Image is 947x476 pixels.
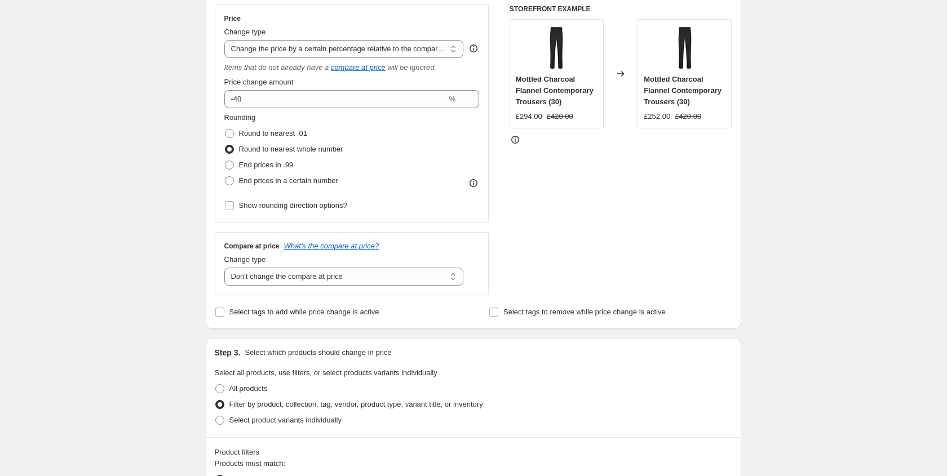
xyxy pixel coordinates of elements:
h3: Compare at price [224,242,280,251]
span: £420.00 [675,112,701,121]
button: compare at price [331,63,386,72]
span: End prices in .99 [239,161,294,169]
span: Mottled Charcoal Flannel Contemporary Trousers (30) [644,75,722,106]
i: Items that do not already have a [224,63,329,72]
span: £252.00 [644,112,670,121]
span: Rounding [224,113,256,122]
span: % [449,95,455,103]
span: £294.00 [516,112,542,121]
span: End prices in a certain number [239,176,338,185]
span: Select all products, use filters, or select products variants individually [215,368,437,377]
span: Price change amount [224,78,294,86]
img: RAKECODE013018-1_206144fb-ecf0-43df-921b-f688f3cfd0aa_80x.jpg [534,25,579,70]
span: Mottled Charcoal Flannel Contemporary Trousers (30) [516,75,594,106]
span: Products must match: [215,459,286,468]
span: Select tags to remove while price change is active [503,308,666,316]
h6: STOREFRONT EXAMPLE [510,5,732,14]
p: Select which products should change in price [245,347,391,358]
h2: Step 3. [215,347,241,358]
span: Select tags to add while price change is active [229,308,379,316]
input: -20 [224,90,447,108]
img: RAKECODE013018-1_206144fb-ecf0-43df-921b-f688f3cfd0aa_80x.jpg [662,25,707,70]
h3: Price [224,14,241,23]
span: Select product variants individually [229,416,342,424]
i: will be ignored. [387,63,436,72]
div: Product filters [215,447,732,458]
span: Filter by product, collection, tag, vendor, product type, variant title, or inventory [229,400,483,408]
button: What's the compare at price? [284,242,379,250]
div: help [468,43,479,54]
span: Change type [224,28,266,36]
span: Show rounding direction options? [239,201,347,210]
span: All products [229,384,268,393]
span: £420.00 [547,112,573,121]
span: Round to nearest whole number [239,145,343,153]
span: Round to nearest .01 [239,129,307,137]
span: Change type [224,255,266,264]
